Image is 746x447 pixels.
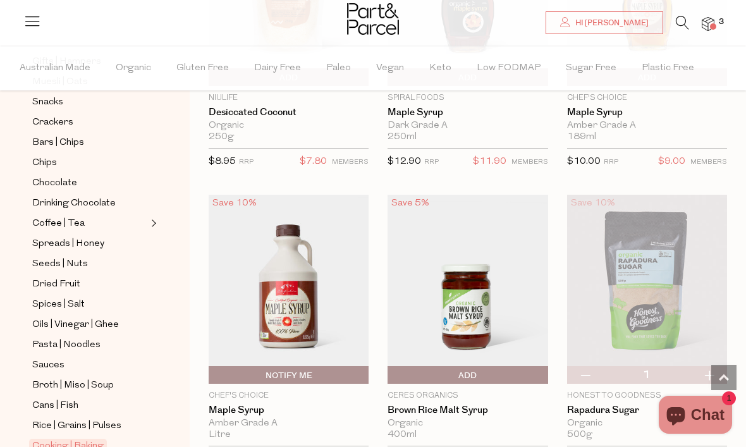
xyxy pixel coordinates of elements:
a: Hi [PERSON_NAME] [546,11,663,34]
a: Dried Fruit [32,276,147,292]
span: 400ml [388,429,417,441]
span: Snacks [32,95,63,110]
button: Expand/Collapse Coffee | Tea [148,216,157,231]
a: Bars | Chips [32,135,147,150]
span: $7.80 [300,154,327,170]
a: Maple Syrup [388,107,547,118]
div: Save 5% [388,195,433,212]
span: Litre [209,429,231,441]
span: $9.00 [658,154,685,170]
span: Gluten Free [176,46,229,90]
span: $11.90 [473,154,506,170]
div: Organic [209,120,369,132]
p: Niulife [209,92,369,104]
span: Chocolate [32,176,77,191]
span: Low FODMAP [477,46,541,90]
a: Pasta | Noodles [32,337,147,353]
p: Ceres Organics [388,390,547,401]
p: Spiral Foods [388,92,547,104]
a: Crackers [32,114,147,130]
span: Paleo [326,46,351,90]
span: $8.95 [209,157,236,166]
span: Pasta | Noodles [32,338,101,353]
div: Amber Grade A [209,418,369,429]
small: MEMBERS [332,159,369,166]
p: Honest to Goodness [567,390,727,401]
a: Oils | Vinegar | Ghee [32,317,147,333]
button: Add To Parcel [388,366,547,384]
span: Spices | Salt [32,297,85,312]
a: Drinking Chocolate [32,195,147,211]
span: 250ml [388,132,417,143]
a: Spreads | Honey [32,236,147,252]
span: 189ml [567,132,596,143]
a: Seeds | Nuts [32,256,147,272]
span: Vegan [376,46,404,90]
p: Chef's Choice [209,390,369,401]
span: $10.00 [567,157,601,166]
button: Notify Me [209,366,369,384]
span: Hi [PERSON_NAME] [572,18,649,28]
small: MEMBERS [511,159,548,166]
a: Rice | Grains | Pulses [32,418,147,434]
div: Organic [388,418,547,429]
a: Maple Syrup [567,107,727,118]
span: Keto [429,46,451,90]
a: Sauces [32,357,147,373]
span: Seeds | Nuts [32,257,88,272]
span: Dairy Free [254,46,301,90]
a: Broth | Miso | Soup [32,377,147,393]
span: Bars | Chips [32,135,84,150]
a: Chocolate [32,175,147,191]
span: 3 [716,16,727,28]
a: 3 [702,17,714,30]
img: Brown Rice Malt Syrup [388,195,547,384]
span: Cans | Fish [32,398,78,413]
span: Chips [32,156,57,171]
span: Rice | Grains | Pulses [32,419,121,434]
inbox-online-store-chat: Shopify online store chat [655,396,736,437]
span: Australian Made [20,46,90,90]
span: 500g [567,429,592,441]
a: Coffee | Tea [32,216,147,231]
span: Sugar Free [566,46,616,90]
div: Save 10% [567,195,619,212]
a: Brown Rice Malt Syrup [388,405,547,416]
a: Rapadura Sugar [567,405,727,416]
small: MEMBERS [690,159,727,166]
div: Amber Grade A [567,120,727,132]
span: Oils | Vinegar | Ghee [32,317,119,333]
small: RRP [424,159,439,166]
div: Organic [567,418,727,429]
a: Spices | Salt [32,297,147,312]
span: Spreads | Honey [32,236,104,252]
a: Desiccated Coconut [209,107,369,118]
small: RRP [239,159,254,166]
small: RRP [604,159,618,166]
span: Broth | Miso | Soup [32,378,114,393]
span: Crackers [32,115,73,130]
div: Save 10% [209,195,260,212]
a: Chips [32,155,147,171]
a: Cans | Fish [32,398,147,413]
a: Maple Syrup [209,405,369,416]
span: Dried Fruit [32,277,80,292]
img: Maple Syrup [209,195,369,384]
span: Organic [116,46,151,90]
img: Rapadura Sugar [567,195,727,384]
p: Chef's Choice [567,92,727,104]
span: Sauces [32,358,64,373]
a: Snacks [32,94,147,110]
div: Dark Grade A [388,120,547,132]
img: Part&Parcel [347,3,399,35]
span: Drinking Chocolate [32,196,116,211]
span: Plastic Free [642,46,694,90]
span: $12.90 [388,157,421,166]
span: Coffee | Tea [32,216,85,231]
span: 250g [209,132,234,143]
